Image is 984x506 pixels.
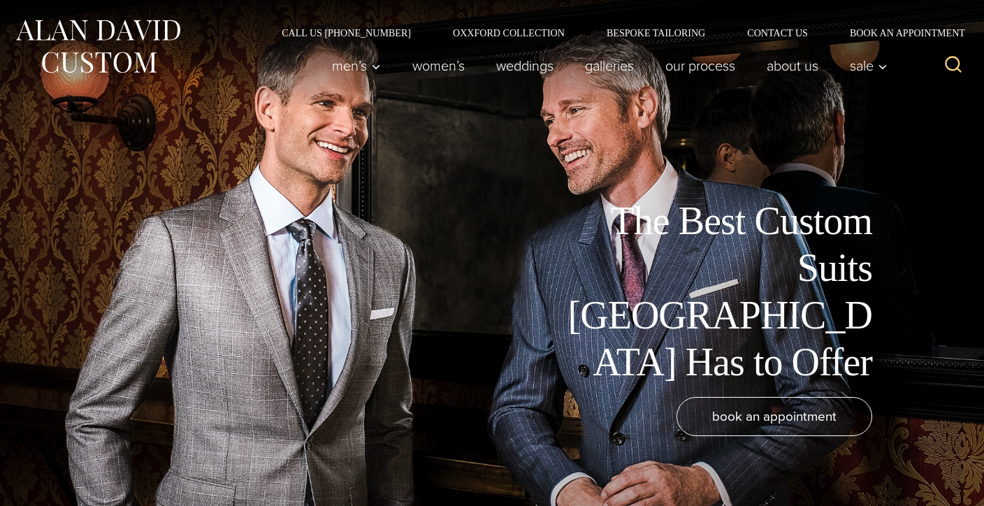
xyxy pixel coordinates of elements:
[751,52,834,80] a: About Us
[829,28,970,38] a: Book an Appointment
[261,28,970,38] nav: Secondary Navigation
[936,49,970,82] button: View Search Form
[332,59,381,73] span: Men’s
[712,406,837,426] span: book an appointment
[558,198,872,386] h1: The Best Custom Suits [GEOGRAPHIC_DATA] Has to Offer
[570,52,650,80] a: Galleries
[14,15,182,78] img: Alan David Custom
[586,28,726,38] a: Bespoke Tailoring
[726,28,829,38] a: Contact Us
[481,52,570,80] a: weddings
[317,52,895,80] nav: Primary Navigation
[432,28,586,38] a: Oxxford Collection
[650,52,751,80] a: Our Process
[676,397,872,436] a: book an appointment
[261,28,432,38] a: Call Us [PHONE_NUMBER]
[850,59,888,73] span: Sale
[397,52,481,80] a: Women’s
